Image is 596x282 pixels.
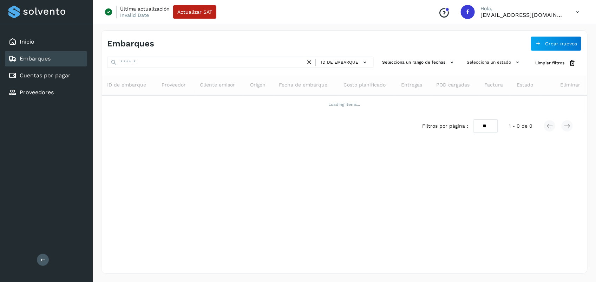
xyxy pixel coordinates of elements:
[101,95,587,114] td: Loading items...
[250,81,266,89] span: Origen
[422,122,468,130] span: Filtros por página :
[5,85,87,100] div: Proveedores
[173,5,216,19] button: Actualizar SAT
[107,81,146,89] span: ID de embarque
[531,36,582,51] button: Crear nuevos
[379,57,458,68] button: Selecciona un rango de fechas
[485,81,503,89] span: Factura
[509,122,532,130] span: 1 - 0 de 0
[535,60,564,66] span: Limpiar filtros
[107,39,154,49] h4: Embarques
[545,41,577,46] span: Crear nuevos
[480,12,565,18] p: fepadilla@niagarawater.com
[464,57,524,68] button: Selecciona un estado
[480,6,565,12] p: Hola,
[560,81,580,89] span: Eliminar
[319,57,371,68] button: ID de embarque
[517,81,533,89] span: Estado
[401,81,423,89] span: Entregas
[20,89,54,96] a: Proveedores
[162,81,186,89] span: Proveedor
[343,81,386,89] span: Costo planificado
[20,55,51,62] a: Embarques
[279,81,327,89] span: Fecha de embarque
[530,57,582,70] button: Limpiar filtros
[5,34,87,50] div: Inicio
[177,9,212,14] span: Actualizar SAT
[120,6,170,12] p: Última actualización
[20,38,34,45] a: Inicio
[200,81,235,89] span: Cliente emisor
[5,68,87,83] div: Cuentas por pagar
[20,72,71,79] a: Cuentas por pagar
[321,59,358,65] span: ID de embarque
[5,51,87,66] div: Embarques
[120,12,149,18] p: Invalid Date
[436,81,470,89] span: POD cargadas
